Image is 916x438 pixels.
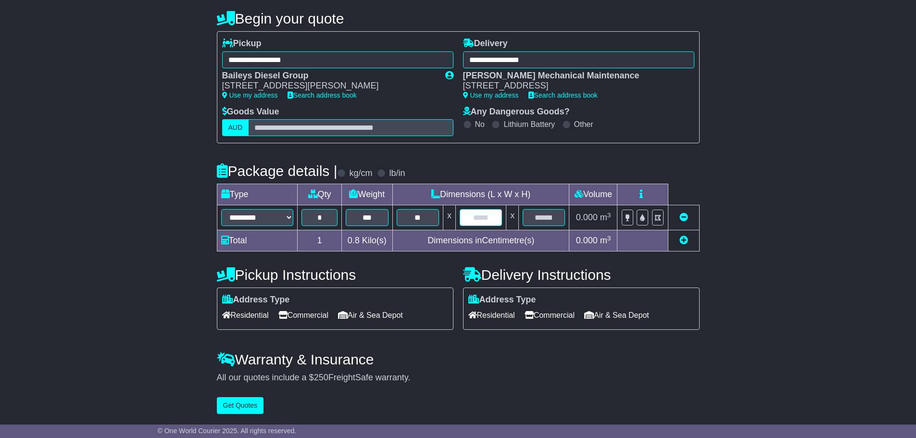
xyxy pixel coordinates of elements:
[298,184,341,205] td: Qty
[278,308,328,323] span: Commercial
[443,205,456,230] td: x
[288,91,357,99] a: Search address book
[314,373,328,382] span: 250
[222,107,279,117] label: Goods Value
[525,308,575,323] span: Commercial
[338,308,403,323] span: Air & Sea Depot
[298,230,341,251] td: 1
[463,71,685,81] div: [PERSON_NAME] Mechanical Maintenance
[569,184,617,205] td: Volume
[217,230,298,251] td: Total
[463,107,570,117] label: Any Dangerous Goods?
[392,230,569,251] td: Dimensions in Centimetre(s)
[576,236,598,245] span: 0.000
[607,235,611,242] sup: 3
[222,81,436,91] div: [STREET_ADDRESS][PERSON_NAME]
[475,120,485,129] label: No
[158,427,297,435] span: © One World Courier 2025. All rights reserved.
[389,168,405,179] label: lb/in
[392,184,569,205] td: Dimensions (L x W x H)
[217,11,700,26] h4: Begin your quote
[584,308,649,323] span: Air & Sea Depot
[222,71,436,81] div: Baileys Diesel Group
[348,236,360,245] span: 0.8
[468,295,536,305] label: Address Type
[222,308,269,323] span: Residential
[463,267,700,283] h4: Delivery Instructions
[217,267,453,283] h4: Pickup Instructions
[600,236,611,245] span: m
[217,351,700,367] h4: Warranty & Insurance
[217,373,700,383] div: All our quotes include a $ FreightSafe warranty.
[341,230,392,251] td: Kilo(s)
[607,212,611,219] sup: 3
[217,163,338,179] h4: Package details |
[341,184,392,205] td: Weight
[528,91,598,99] a: Search address book
[222,38,262,49] label: Pickup
[679,213,688,222] a: Remove this item
[222,91,278,99] a: Use my address
[349,168,372,179] label: kg/cm
[574,120,593,129] label: Other
[506,205,519,230] td: x
[503,120,555,129] label: Lithium Battery
[463,91,519,99] a: Use my address
[468,308,515,323] span: Residential
[576,213,598,222] span: 0.000
[222,295,290,305] label: Address Type
[679,236,688,245] a: Add new item
[463,38,508,49] label: Delivery
[463,81,685,91] div: [STREET_ADDRESS]
[217,184,298,205] td: Type
[600,213,611,222] span: m
[217,397,264,414] button: Get Quotes
[222,119,249,136] label: AUD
